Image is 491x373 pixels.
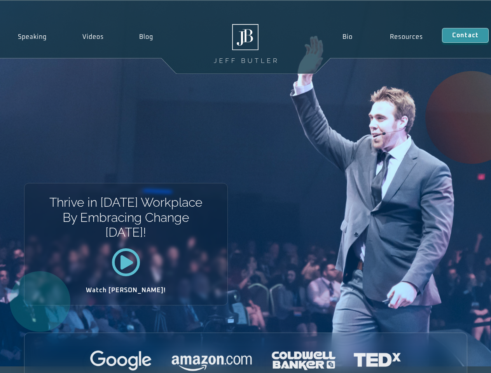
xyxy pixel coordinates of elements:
h1: Thrive in [DATE] Workplace By Embracing Change [DATE]! [49,195,203,240]
a: Bio [323,28,371,46]
nav: Menu [323,28,442,46]
h2: Watch [PERSON_NAME]! [52,287,200,293]
a: Blog [121,28,171,46]
a: Contact [442,28,489,43]
a: Resources [371,28,442,46]
span: Contact [452,32,479,38]
a: Videos [65,28,122,46]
